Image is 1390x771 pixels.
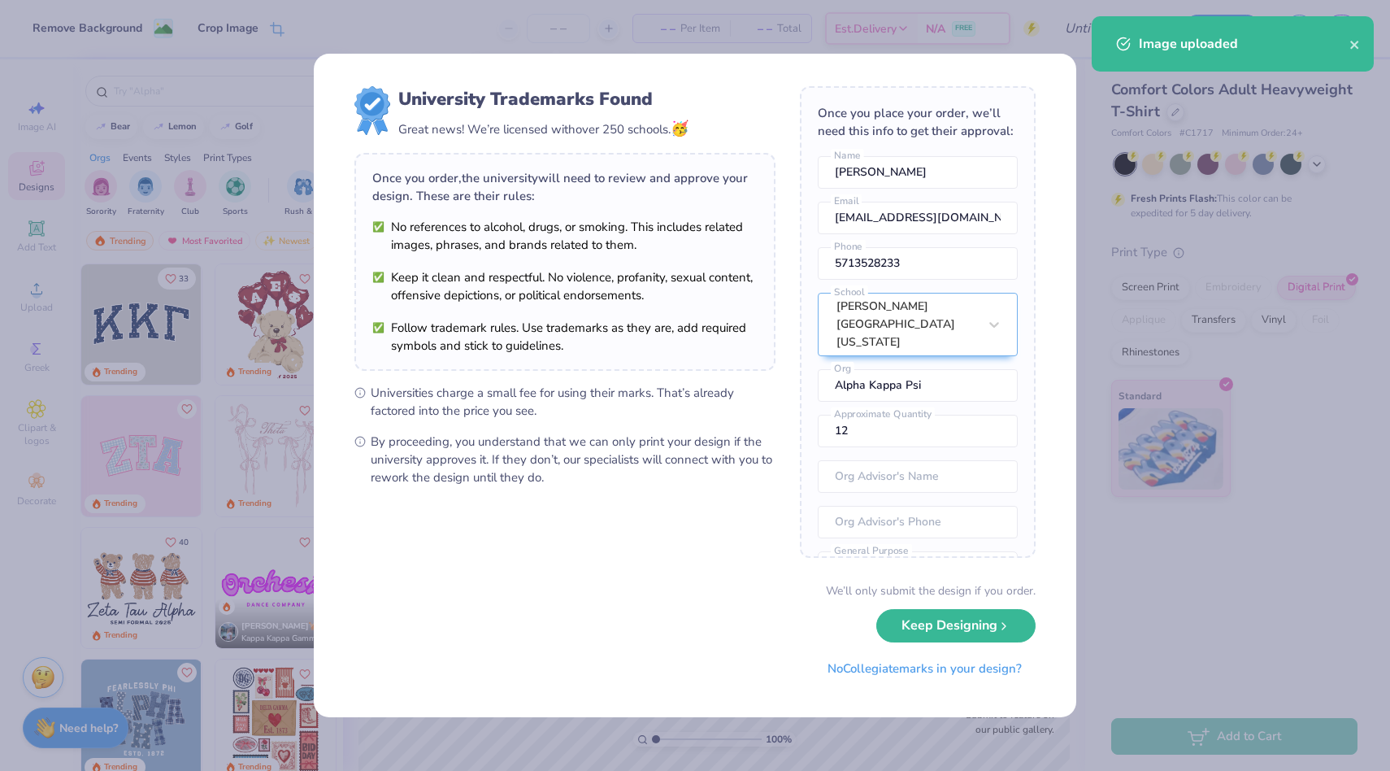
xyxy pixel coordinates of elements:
img: license-marks-badge.png [354,86,390,135]
button: close [1349,34,1361,54]
div: Once you place your order, we’ll need this info to get their approval: [818,104,1018,140]
div: Once you order, the university will need to review and approve your design. These are their rules: [372,169,758,205]
div: University Trademarks Found [398,86,688,112]
input: Name [818,156,1018,189]
li: Keep it clean and respectful. No violence, profanity, sexual content, offensive depictions, or po... [372,268,758,304]
input: Org Advisor's Phone [818,506,1018,538]
span: 🥳 [671,119,688,138]
input: Phone [818,247,1018,280]
li: No references to alcohol, drugs, or smoking. This includes related images, phrases, and brands re... [372,218,758,254]
button: NoCollegiatemarks in your design? [814,652,1036,686]
div: We’ll only submit the design if you order. [826,582,1036,599]
input: Org Advisor's Name [818,460,1018,493]
button: Keep Designing [876,609,1036,642]
div: Image uploaded [1139,34,1349,54]
input: Org [818,369,1018,402]
span: Universities charge a small fee for using their marks. That’s already factored into the price you... [371,384,775,420]
span: By proceeding, you understand that we can only print your design if the university approves it. I... [371,433,775,486]
div: Great news! We’re licensed with over 250 schools. [398,118,688,140]
input: Approximate Quantity [818,415,1018,447]
li: Follow trademark rules. Use trademarks as they are, add required symbols and stick to guidelines. [372,319,758,355]
div: [PERSON_NAME][GEOGRAPHIC_DATA][US_STATE] [836,298,978,351]
input: Email [818,202,1018,234]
